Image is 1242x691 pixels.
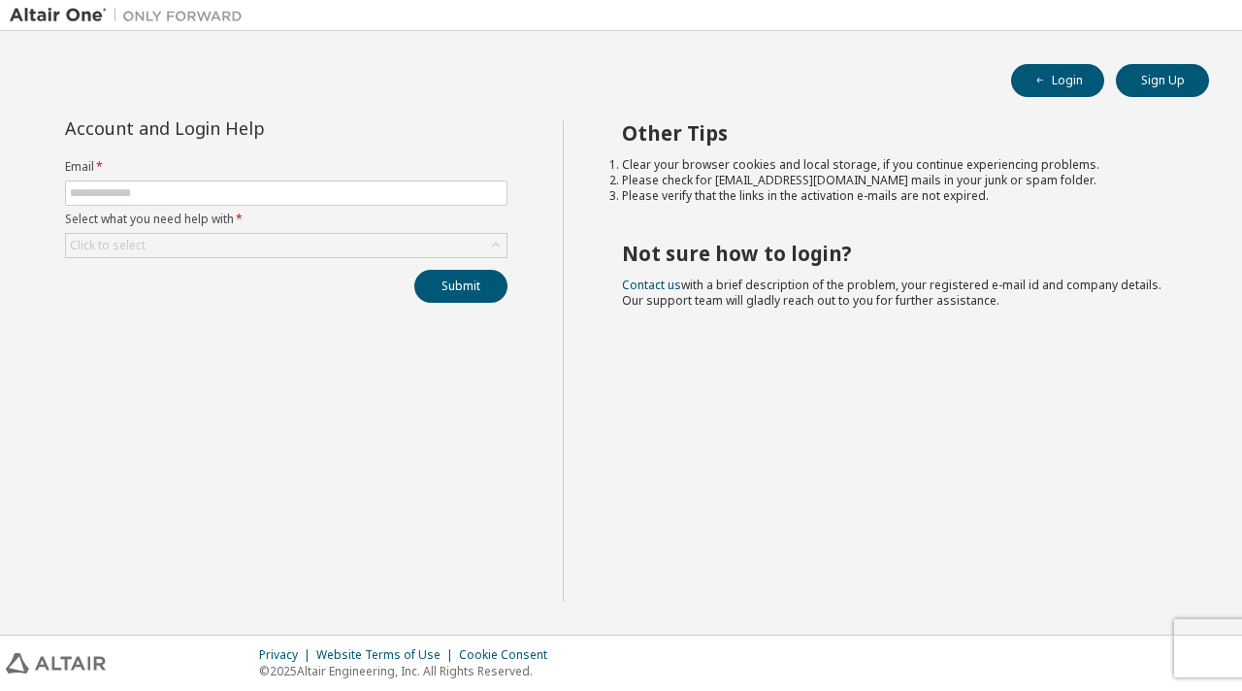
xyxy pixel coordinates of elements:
[316,647,459,663] div: Website Terms of Use
[259,647,316,663] div: Privacy
[622,157,1175,173] li: Clear your browser cookies and local storage, if you continue experiencing problems.
[65,120,419,136] div: Account and Login Help
[70,238,146,253] div: Click to select
[1116,64,1209,97] button: Sign Up
[1011,64,1104,97] button: Login
[622,173,1175,188] li: Please check for [EMAIL_ADDRESS][DOMAIN_NAME] mails in your junk or spam folder.
[6,653,106,674] img: altair_logo.svg
[414,270,507,303] button: Submit
[622,120,1175,146] h2: Other Tips
[622,241,1175,266] h2: Not sure how to login?
[259,663,559,679] p: © 2025 Altair Engineering, Inc. All Rights Reserved.
[622,188,1175,204] li: Please verify that the links in the activation e-mails are not expired.
[622,277,1161,309] span: with a brief description of the problem, your registered e-mail id and company details. Our suppo...
[66,234,507,257] div: Click to select
[459,647,559,663] div: Cookie Consent
[10,6,252,25] img: Altair One
[65,212,507,227] label: Select what you need help with
[65,159,507,175] label: Email
[622,277,681,293] a: Contact us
